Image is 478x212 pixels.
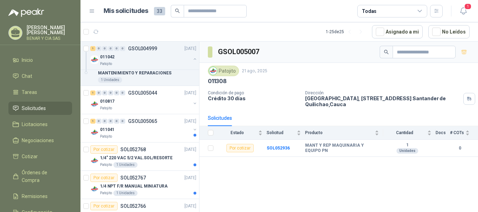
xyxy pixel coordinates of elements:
[102,119,107,124] div: 0
[80,142,199,171] a: Por cotizarSOL052768[DATE] Company Logo1/4" 220 VAC 5/2 VAL.SOL/RESORTEPatojito1 Unidades
[90,90,96,95] div: 1
[120,90,125,95] div: 0
[90,56,99,64] img: Company Logo
[114,119,119,124] div: 0
[22,169,65,184] span: Órdenes de Compra
[8,53,72,67] a: Inicio
[90,119,96,124] div: 1
[154,7,165,15] span: 33
[218,126,267,140] th: Estado
[80,171,199,199] a: Por cotizarSOL052767[DATE] Company Logo1/4 NPT F/R MANUAL MINIATURAPatojito1 Unidades
[8,8,44,17] img: Logo peakr
[267,146,290,151] a: SOL052936
[208,78,227,85] p: 011308
[96,90,101,95] div: 0
[114,90,119,95] div: 0
[98,70,171,76] p: MANTENIMIENTO Y REPARACIONES
[208,66,239,76] div: Patojito
[120,204,146,209] p: SOL052766
[428,25,470,38] button: No Leídos
[114,46,119,51] div: 0
[90,174,118,182] div: Por cotizar
[90,44,198,67] a: 1 0 0 0 0 0 GSOL004999[DATE] Company Logo011042Patojito
[100,61,112,67] p: Patojito
[184,45,196,52] p: [DATE]
[128,119,157,124] p: GSOL005065
[90,100,99,108] img: Company Logo
[100,54,114,60] p: 011042
[120,46,125,51] div: 0
[22,120,48,128] span: Licitaciones
[8,134,72,147] a: Negociaciones
[396,148,418,154] div: Unidades
[372,25,423,38] button: Asignado a mi
[305,130,373,135] span: Producto
[102,46,107,51] div: 0
[218,130,257,135] span: Estado
[100,162,112,168] p: Patojito
[108,90,113,95] div: 0
[100,183,168,190] p: 1/4 NPT F/R MANUAL MINIATURA
[436,126,450,140] th: Docs
[450,130,464,135] span: # COTs
[80,58,199,86] a: Por cotizarSOL052895MANTENIMIENTO Y REPARACIONES1 Unidades
[100,134,112,139] p: Patojito
[267,126,305,140] th: Solicitud
[226,144,254,152] div: Por cotizar
[96,46,101,51] div: 0
[96,119,101,124] div: 0
[383,126,436,140] th: Cantidad
[464,3,472,10] span: 1
[120,119,125,124] div: 0
[305,126,383,140] th: Producto
[113,162,138,168] div: 1 Unidades
[8,166,72,187] a: Órdenes de Compra
[90,145,118,154] div: Por cotizar
[22,88,37,96] span: Tareas
[267,130,295,135] span: Solicitud
[208,90,300,95] p: Condición de pago
[22,72,32,80] span: Chat
[100,190,112,196] p: Patojito
[100,105,112,111] p: Patojito
[218,46,260,57] h3: GSOL005007
[22,192,48,200] span: Remisiones
[102,90,107,95] div: 0
[184,90,196,96] p: [DATE]
[22,104,46,112] span: Solicitudes
[128,46,157,51] p: GSOL004999
[90,89,198,111] a: 1 0 0 0 0 0 GSOL005044[DATE] Company Logo010817Patojito
[184,146,196,153] p: [DATE]
[108,119,113,124] div: 0
[175,8,180,13] span: search
[8,86,72,99] a: Tareas
[98,77,122,83] div: 1 Unidades
[457,5,470,17] button: 1
[90,128,99,137] img: Company Logo
[305,95,461,107] p: [GEOGRAPHIC_DATA], [STREET_ADDRESS] Santander de Quilichao , Cauca
[326,26,366,37] div: 1 - 25 de 25
[8,118,72,131] a: Licitaciones
[184,203,196,210] p: [DATE]
[184,118,196,125] p: [DATE]
[208,95,300,101] p: Crédito 30 días
[90,185,99,193] img: Company Logo
[209,67,217,75] img: Company Logo
[120,147,146,152] p: SOL052768
[383,130,426,135] span: Cantidad
[104,6,148,16] h1: Mis solicitudes
[208,114,232,122] div: Solicitudes
[22,137,54,144] span: Negociaciones
[100,126,114,133] p: 011041
[90,46,96,51] div: 1
[242,68,267,74] p: 21 ago, 2025
[113,190,138,196] div: 1 Unidades
[362,7,377,15] div: Todas
[22,56,33,64] span: Inicio
[450,145,470,152] b: 0
[108,46,113,51] div: 0
[27,25,72,35] p: [PERSON_NAME] [PERSON_NAME]
[100,155,173,161] p: 1/4" 220 VAC 5/2 VAL.SOL/RESORTE
[90,202,118,210] div: Por cotizar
